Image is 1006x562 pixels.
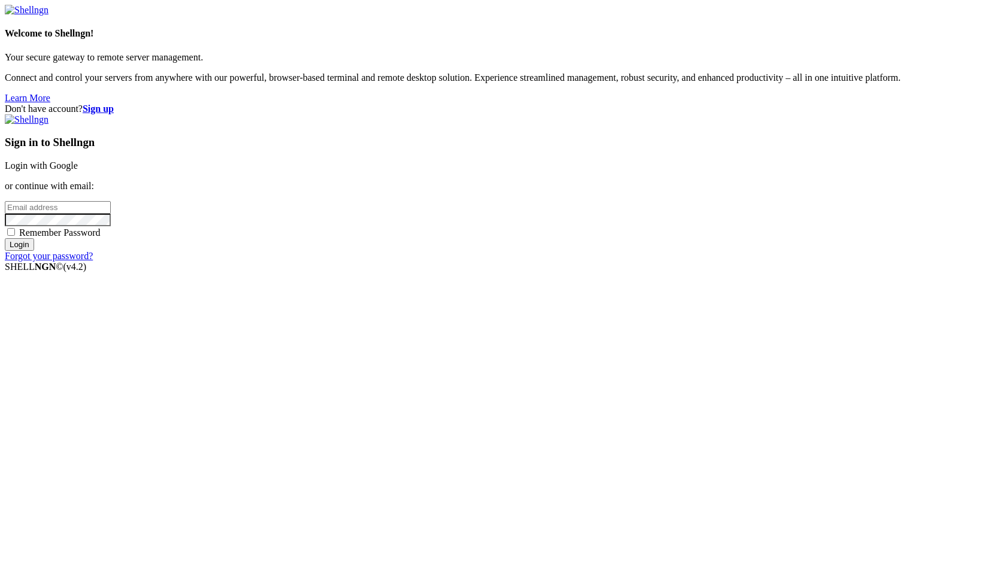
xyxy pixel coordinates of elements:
img: Shellngn [5,114,49,125]
input: Login [5,238,34,251]
b: NGN [35,262,56,272]
span: Remember Password [19,227,101,238]
div: Don't have account? [5,104,1001,114]
h4: Welcome to Shellngn! [5,28,1001,39]
a: Sign up [83,104,114,114]
span: 4.2.0 [63,262,87,272]
p: Your secure gateway to remote server management. [5,52,1001,63]
p: or continue with email: [5,181,1001,192]
input: Remember Password [7,228,15,236]
p: Connect and control your servers from anywhere with our powerful, browser-based terminal and remo... [5,72,1001,83]
img: Shellngn [5,5,49,16]
input: Email address [5,201,111,214]
a: Forgot your password? [5,251,93,261]
span: SHELL © [5,262,86,272]
a: Learn More [5,93,50,103]
a: Login with Google [5,160,78,171]
h3: Sign in to Shellngn [5,136,1001,149]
